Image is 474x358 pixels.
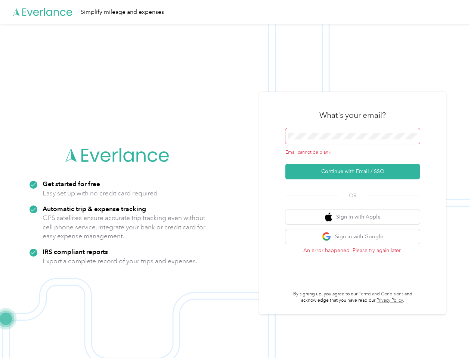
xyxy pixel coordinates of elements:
[43,213,206,241] p: GPS satellites ensure accurate trip tracking even without cell phone service. Integrate your bank...
[285,164,420,179] button: Continue with Email / SSO
[340,192,366,200] span: OR
[43,257,197,266] p: Export a complete record of your trips and expenses.
[285,149,420,156] div: Email cannot be blank
[285,246,420,254] p: An error happened. Please try again later.
[43,205,146,213] strong: Automatic trip & expense tracking
[325,213,332,222] img: apple logo
[285,229,420,244] button: google logoSign in with Google
[43,180,100,188] strong: Get started for free
[285,210,420,224] button: apple logoSign in with Apple
[43,248,108,255] strong: IRS compliant reports
[359,291,403,297] a: Terms and Conditions
[43,189,158,198] p: Easy set up with no credit card required
[377,298,403,303] a: Privacy Policy
[285,291,420,304] p: By signing up, you agree to our and acknowledge that you have read our .
[319,110,386,120] h3: What's your email?
[322,232,331,241] img: google logo
[81,7,164,17] div: Simplify mileage and expenses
